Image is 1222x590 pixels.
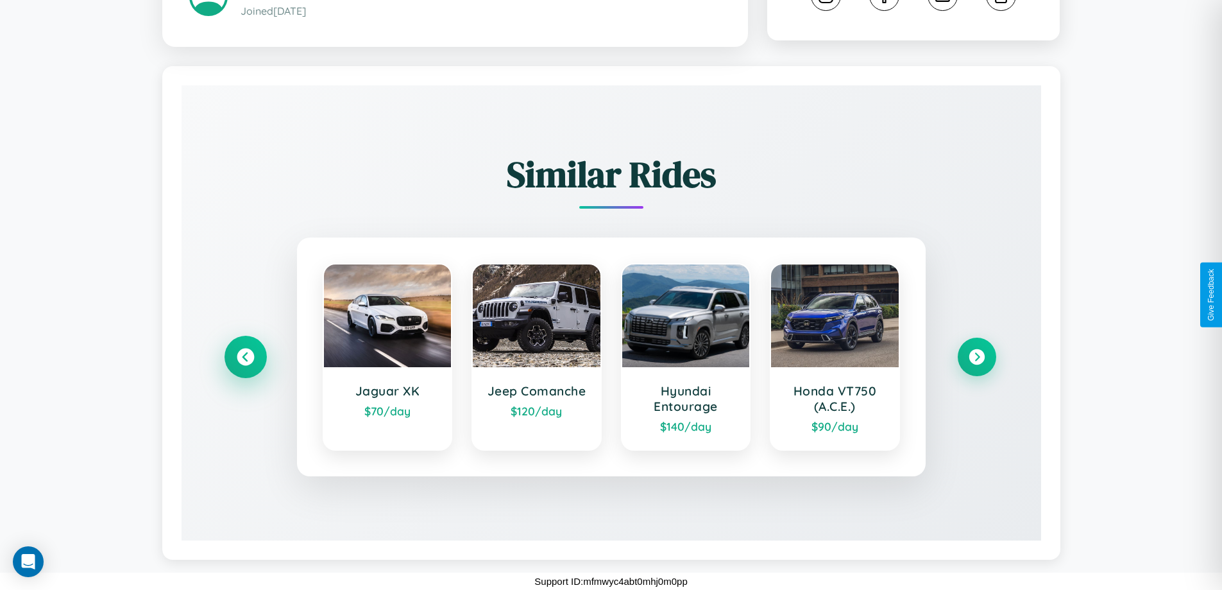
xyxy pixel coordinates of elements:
a: Honda VT750 (A.C.E.)$90/day [770,263,900,451]
div: $ 140 /day [635,419,737,433]
h2: Similar Rides [226,150,996,199]
div: Open Intercom Messenger [13,546,44,577]
div: Give Feedback [1207,269,1216,321]
h3: Jaguar XK [337,383,439,399]
div: $ 90 /day [784,419,886,433]
h3: Hyundai Entourage [635,383,737,414]
a: Jaguar XK$70/day [323,263,453,451]
div: $ 120 /day [486,404,588,418]
h3: Jeep Comanche [486,383,588,399]
div: $ 70 /day [337,404,439,418]
a: Jeep Comanche$120/day [471,263,602,451]
p: Support ID: mfmwyc4abt0mhj0m0pp [534,573,687,590]
h3: Honda VT750 (A.C.E.) [784,383,886,414]
p: Joined [DATE] [241,2,721,21]
a: Hyundai Entourage$140/day [621,263,751,451]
